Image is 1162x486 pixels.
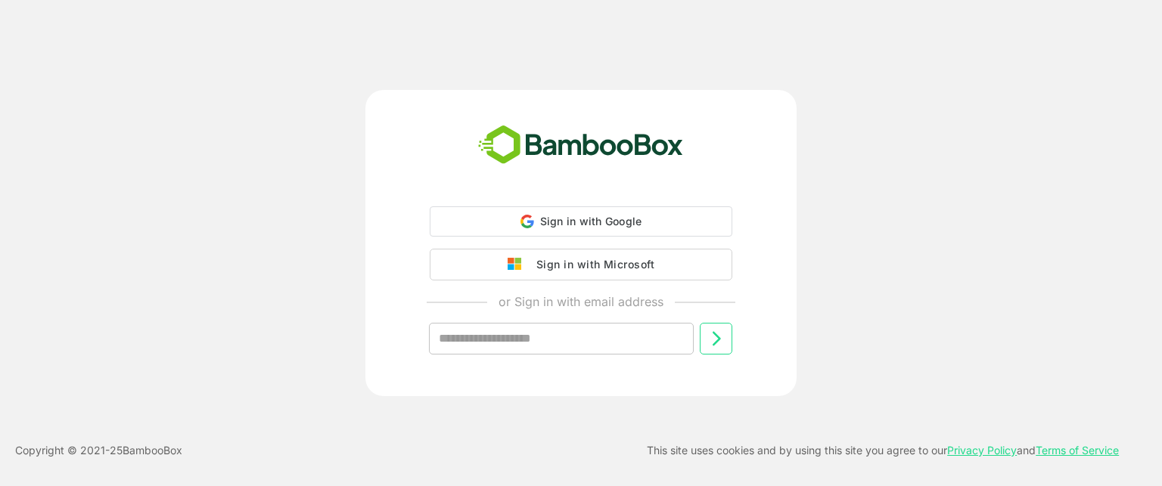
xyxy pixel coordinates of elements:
span: Sign in with Google [540,215,642,228]
p: or Sign in with email address [499,293,663,311]
button: Sign in with Microsoft [430,249,732,280]
img: bamboobox [470,120,691,170]
a: Terms of Service [1036,444,1119,457]
img: google [508,258,529,271]
a: Privacy Policy [947,444,1017,457]
p: Copyright © 2021- 25 BambooBox [15,441,182,460]
div: Sign in with Microsoft [529,255,654,274]
p: This site uses cookies and by using this site you agree to our and [647,441,1119,460]
div: Sign in with Google [430,206,732,237]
